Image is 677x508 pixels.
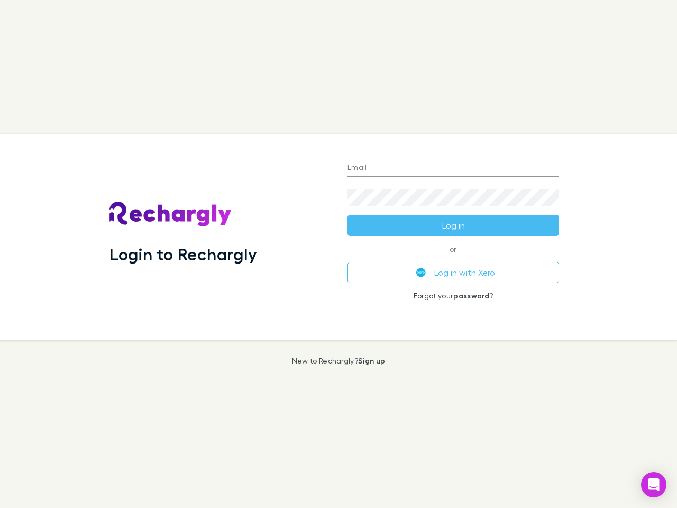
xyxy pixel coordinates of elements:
button: Log in [347,215,559,236]
button: Log in with Xero [347,262,559,283]
p: Forgot your ? [347,292,559,300]
a: Sign up [358,356,385,365]
img: Rechargly's Logo [109,202,232,227]
img: Xero's logo [416,268,426,277]
a: password [453,291,489,300]
div: Open Intercom Messenger [641,472,666,497]
p: New to Rechargly? [292,357,386,365]
h1: Login to Rechargly [109,244,257,264]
